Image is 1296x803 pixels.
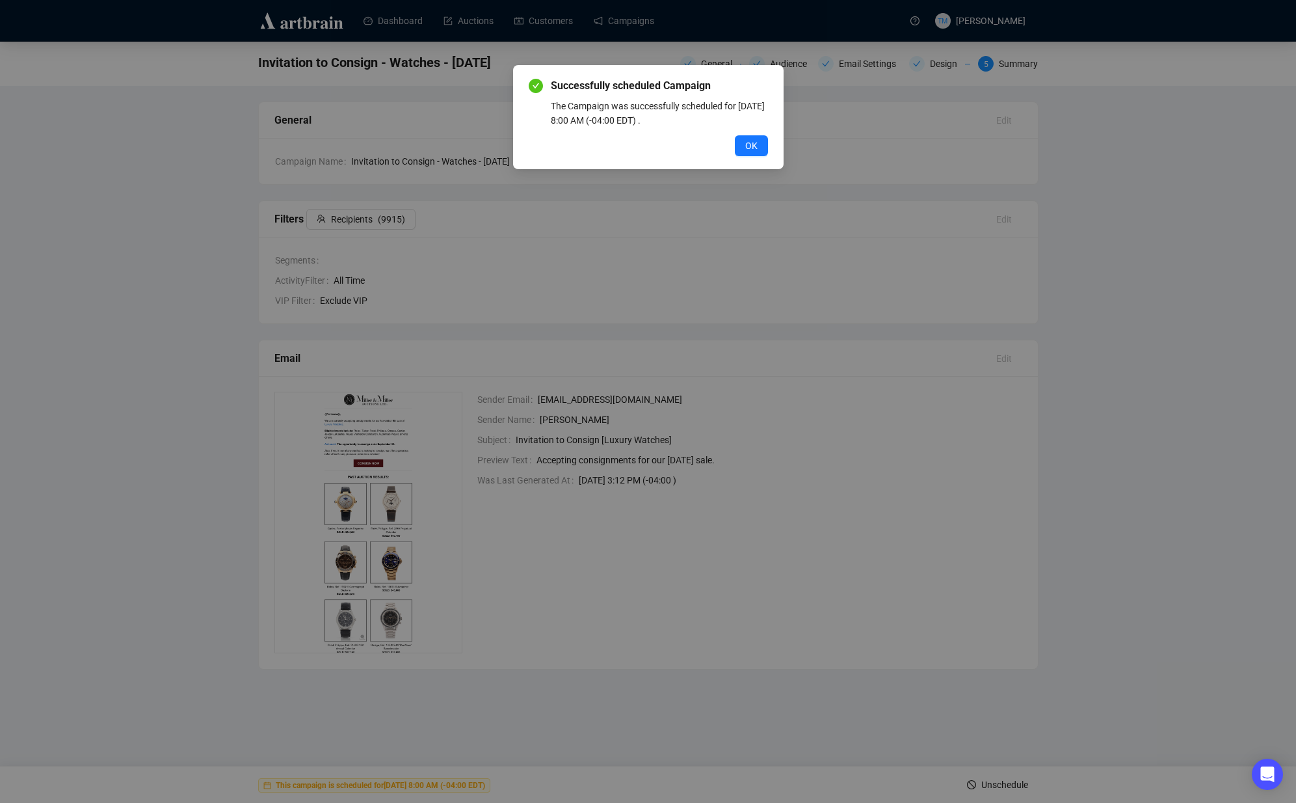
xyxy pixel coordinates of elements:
span: OK [745,139,758,153]
span: check-circle [529,79,543,93]
div: Open Intercom Messenger [1252,759,1283,790]
div: The Campaign was successfully scheduled for [DATE] 8:00 AM (-04:00 EDT) . [551,99,768,128]
button: OK [735,135,768,156]
span: Successfully scheduled Campaign [551,78,768,94]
